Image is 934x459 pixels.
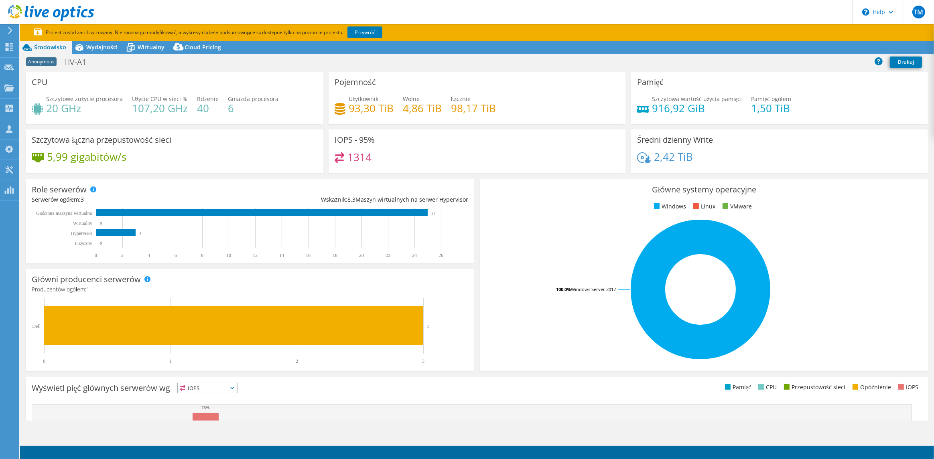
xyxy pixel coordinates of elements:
[912,6,925,18] span: TM
[691,202,715,211] li: Linux
[86,285,89,293] span: 1
[46,104,123,113] h4: 20 GHz
[228,104,278,113] h4: 6
[201,405,209,410] text: 75%
[386,253,390,258] text: 22
[46,95,123,103] span: Szczytowe zużycie procesora
[751,104,791,113] h4: 1,50 TiB
[201,253,203,258] text: 8
[32,195,250,204] div: Serwerów ogółem:
[32,285,468,294] h4: Producentów ogółem:
[439,253,443,258] text: 26
[138,43,164,51] span: Wirtualny
[43,358,45,364] text: 0
[34,43,66,51] span: Środowisko
[178,383,238,393] span: IOPS
[197,104,219,113] h4: 40
[403,95,420,103] span: Wolne
[185,43,221,51] span: Cloud Pricing
[637,135,713,144] h3: Średni dzienny Write
[100,241,102,245] text: 0
[34,28,427,37] p: Projekt został zarchiwizowany. Nie można go modyfikować, a wykresy i tabele podsumowujące są dost...
[296,358,298,364] text: 2
[896,383,918,392] li: IOPS
[169,358,172,364] text: 1
[451,104,496,113] h4: 98,17 TiB
[253,253,258,258] text: 12
[571,286,616,292] tspan: Windows Server 2012
[427,324,430,328] text: 3
[132,104,188,113] h4: 107,20 GHz
[637,78,664,87] h3: Pamięć
[61,58,99,67] h1: HV-A1
[140,231,142,235] text: 3
[412,253,417,258] text: 24
[175,253,177,258] text: 6
[347,196,355,203] span: 8.3
[32,78,48,87] h3: CPU
[451,95,471,103] span: Łącznie
[721,202,752,211] li: VMware
[32,185,87,194] h3: Role serwerów
[347,26,382,38] a: Przywróć
[782,383,845,392] li: Przepustowość sieci
[432,211,436,215] text: 25
[335,78,376,87] h3: Pojemność
[75,241,92,246] text: Fizyczny
[197,95,219,103] span: Rdzenie
[652,104,742,113] h4: 916,92 GiB
[226,253,231,258] text: 10
[36,210,92,216] text: Gościnna maszyna wirtualna
[148,253,150,258] text: 4
[486,185,922,194] h3: Główne systemy operacyjne
[279,253,284,258] text: 14
[335,135,375,144] h3: IOPS - 95%
[81,196,84,203] span: 3
[403,104,442,113] h4: 4,86 TiB
[359,253,364,258] text: 20
[26,57,57,66] span: Anonymous
[347,153,372,162] h4: 1314
[250,195,468,204] div: Wskaźnik: Maszyn wirtualnych na serwer Hypervisor
[652,202,686,211] li: Windows
[47,152,126,161] h4: 5,99 gigabitów/s
[306,253,311,258] text: 16
[73,220,92,226] text: Wirtualny
[654,152,693,161] h4: 2,42 TiB
[349,95,378,103] span: Użytkownik
[95,253,97,258] text: 0
[652,95,742,103] span: Szczytowa wartość użycia pamięci
[862,8,869,16] svg: \n
[86,43,118,51] span: Wydajności
[32,275,141,284] h3: Główni producenci serwerów
[71,231,92,236] text: Hypervisor
[32,324,41,329] text: Dell
[756,383,777,392] li: CPU
[422,358,424,364] text: 3
[851,383,891,392] li: Opóźnienie
[751,95,791,103] span: Pamięć ogółem
[556,286,571,292] tspan: 100.0%
[333,253,337,258] text: 18
[100,221,102,225] text: 0
[132,95,187,103] span: Użycie CPU w sieci %
[890,57,922,68] a: Drukuj
[228,95,278,103] span: Gniazda procesora
[32,135,171,144] h3: Szczytowa łączna przepustowość sieci
[121,253,124,258] text: 2
[349,104,394,113] h4: 93,30 TiB
[723,383,751,392] li: Pamięć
